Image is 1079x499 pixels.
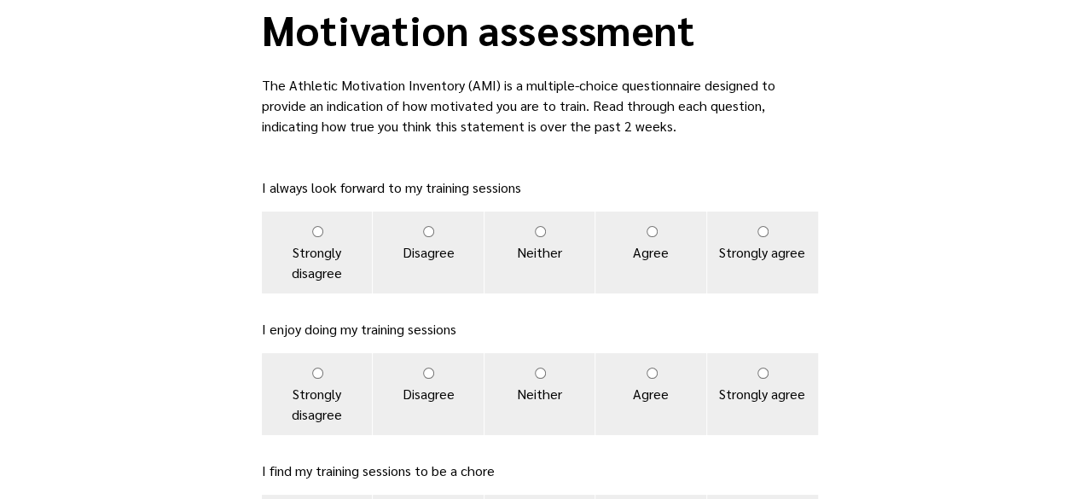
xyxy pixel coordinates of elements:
[262,461,818,481] p: I find my training sessions to be a chore
[312,226,323,237] input: Strongly disagree
[707,212,818,293] label: Strongly agree
[262,319,818,339] p: I enjoy doing my training sessions
[484,212,595,293] label: Neither
[423,226,434,237] input: Disagree
[535,368,546,379] input: Neither
[423,368,434,379] input: Disagree
[262,353,373,435] label: Strongly disagree
[595,212,706,293] label: Agree
[535,226,546,237] input: Neither
[262,177,818,198] p: I always look forward to my training sessions
[707,353,818,435] label: Strongly agree
[373,212,484,293] label: Disagree
[595,353,706,435] label: Agree
[647,368,658,379] input: Agree
[647,226,658,237] input: Agree
[312,368,323,379] input: Strongly disagree
[262,75,818,136] p: The Athletic Motivation Inventory (AMI) is a multiple-choice questionnaire designed to provide an...
[262,5,818,55] h1: Motivation assessment
[373,353,484,435] label: Disagree
[484,353,595,435] label: Neither
[757,368,769,379] input: Strongly agree
[262,212,373,293] label: Strongly disagree
[757,226,769,237] input: Strongly agree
